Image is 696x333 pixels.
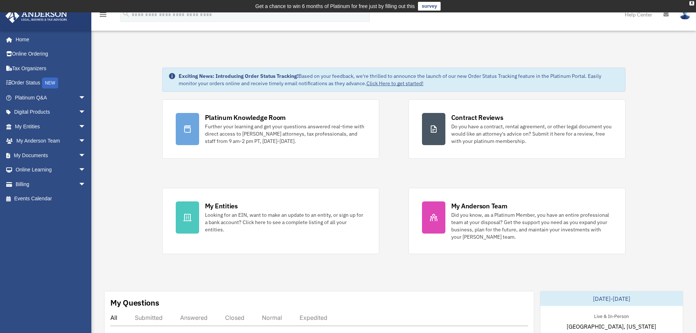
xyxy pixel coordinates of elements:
[418,2,441,11] a: survey
[110,314,117,321] div: All
[135,314,163,321] div: Submitted
[79,119,93,134] span: arrow_drop_down
[451,211,612,241] div: Did you know, as a Platinum Member, you have an entire professional team at your disposal? Get th...
[5,192,97,206] a: Events Calendar
[122,10,130,18] i: search
[5,148,97,163] a: My Documentsarrow_drop_down
[205,113,286,122] div: Platinum Knowledge Room
[162,99,379,159] a: Platinum Knowledge Room Further your learning and get your questions answered real-time with dire...
[79,177,93,192] span: arrow_drop_down
[99,13,107,19] a: menu
[451,113,503,122] div: Contract Reviews
[180,314,208,321] div: Answered
[179,73,298,79] strong: Exciting News: Introducing Order Status Tracking!
[205,211,366,233] div: Looking for an EIN, want to make an update to an entity, or sign up for a bank account? Click her...
[79,163,93,178] span: arrow_drop_down
[451,123,612,145] div: Do you have a contract, rental agreement, or other legal document you would like an attorney's ad...
[205,201,238,211] div: My Entities
[110,297,159,308] div: My Questions
[255,2,415,11] div: Get a chance to win 6 months of Platinum for free just by filling out this
[42,77,58,88] div: NEW
[205,123,366,145] div: Further your learning and get your questions answered real-time with direct access to [PERSON_NAM...
[79,105,93,120] span: arrow_drop_down
[162,188,379,254] a: My Entities Looking for an EIN, want to make an update to an entity, or sign up for a bank accoun...
[5,47,97,61] a: Online Ordering
[225,314,244,321] div: Closed
[5,119,97,134] a: My Entitiesarrow_drop_down
[5,134,97,148] a: My Anderson Teamarrow_drop_down
[588,312,635,319] div: Live & In-Person
[79,90,93,105] span: arrow_drop_down
[451,201,507,211] div: My Anderson Team
[366,80,423,87] a: Click Here to get started!
[3,9,69,23] img: Anderson Advisors Platinum Portal
[5,177,97,192] a: Billingarrow_drop_down
[5,76,97,91] a: Order StatusNEW
[262,314,282,321] div: Normal
[567,322,656,331] span: [GEOGRAPHIC_DATA], [US_STATE]
[5,90,97,105] a: Platinum Q&Aarrow_drop_down
[689,1,694,5] div: close
[5,32,93,47] a: Home
[540,291,683,306] div: [DATE]-[DATE]
[5,61,97,76] a: Tax Organizers
[5,105,97,120] a: Digital Productsarrow_drop_down
[79,134,93,149] span: arrow_drop_down
[99,10,107,19] i: menu
[179,72,619,87] div: Based on your feedback, we're thrilled to announce the launch of our new Order Status Tracking fe...
[300,314,327,321] div: Expedited
[5,163,97,177] a: Online Learningarrow_drop_down
[408,99,625,159] a: Contract Reviews Do you have a contract, rental agreement, or other legal document you would like...
[408,188,625,254] a: My Anderson Team Did you know, as a Platinum Member, you have an entire professional team at your...
[680,9,691,20] img: User Pic
[79,148,93,163] span: arrow_drop_down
